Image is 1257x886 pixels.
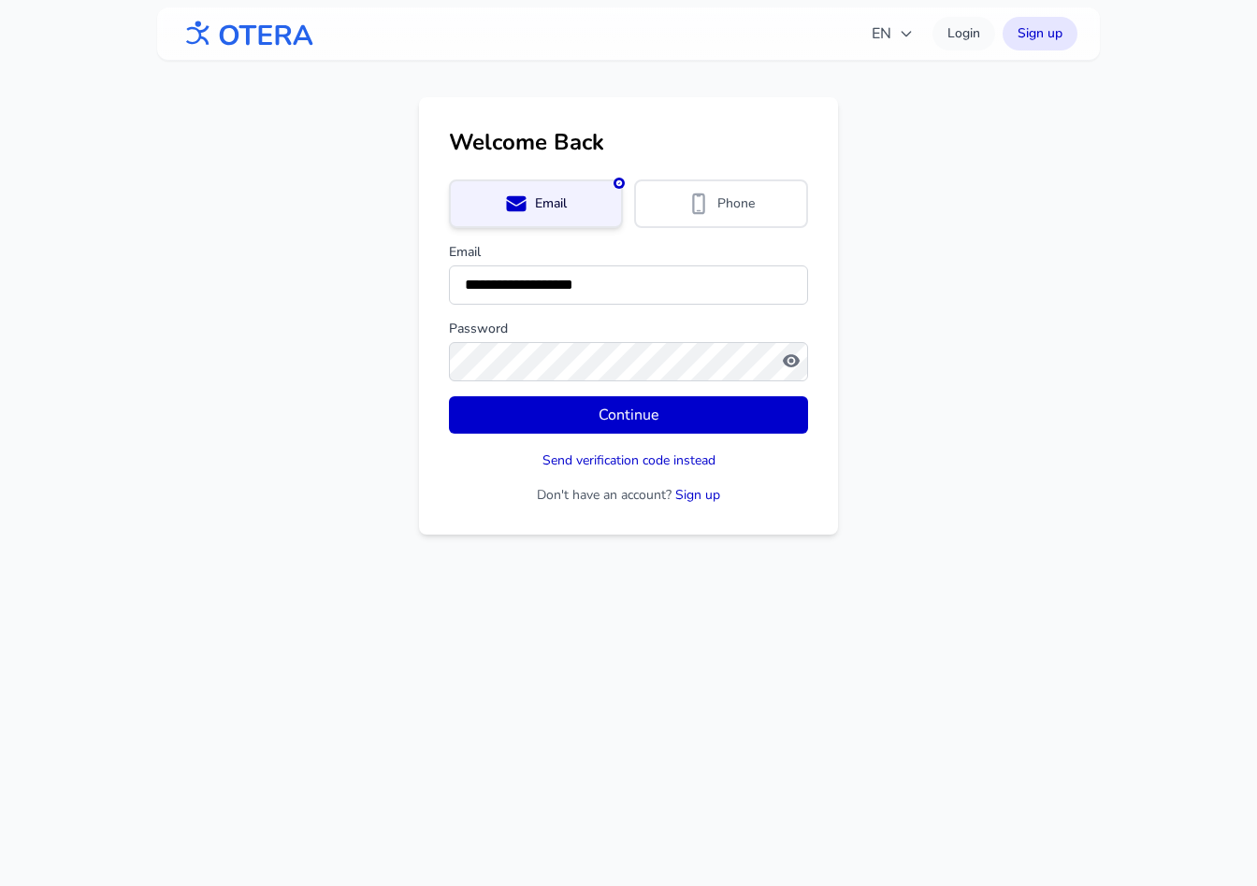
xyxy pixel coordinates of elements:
label: Password [449,320,808,338]
a: Sign up [675,486,720,504]
button: EN [860,15,925,52]
h1: Welcome Back [449,127,808,157]
span: EN [872,22,914,45]
label: Email [449,243,808,262]
a: Login [932,17,995,50]
button: Continue [449,396,808,434]
p: Don't have an account? [449,486,808,505]
span: Email [535,194,567,213]
a: Sign up [1003,17,1077,50]
button: Send verification code instead [542,451,715,470]
span: Phone [717,194,755,213]
img: OTERA logo [180,13,314,55]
